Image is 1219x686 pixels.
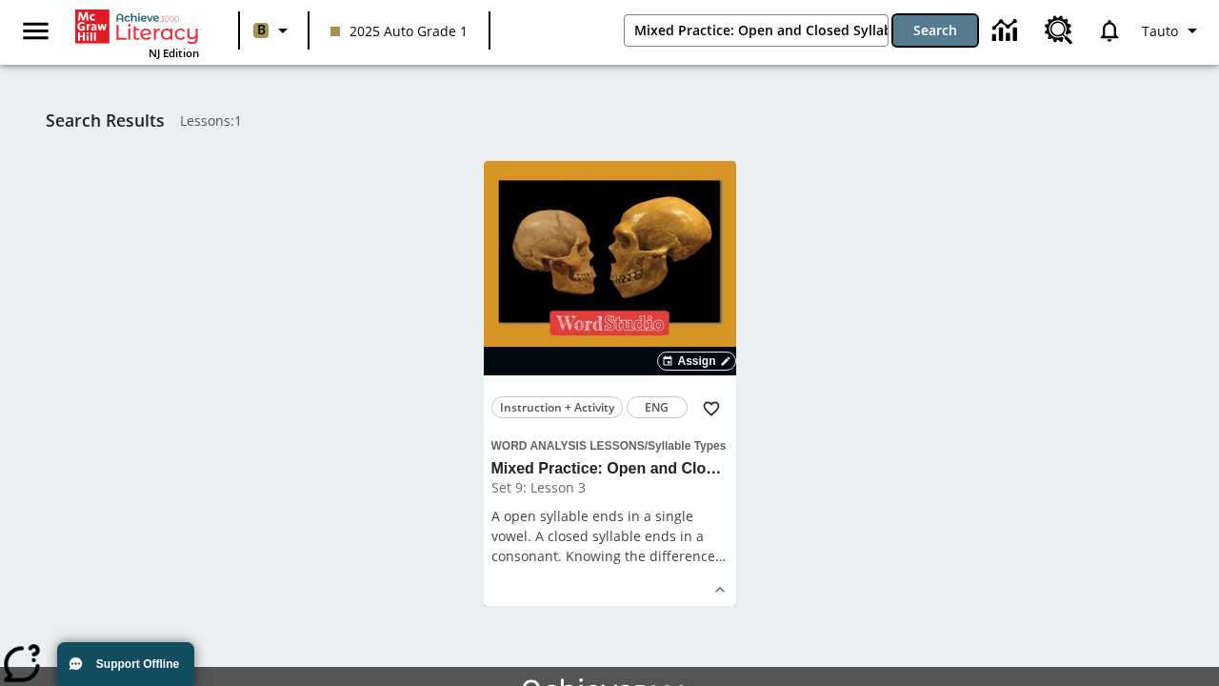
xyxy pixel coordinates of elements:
span: Word Analysis Lessons [491,439,645,453]
a: Notifications [1085,6,1134,55]
div: A open syllable ends in a single vowel. A closed syllable ends in a consonant. Knowing the differenc [491,506,729,566]
span: e [708,547,715,565]
span: 2025 Auto Grade 1 [330,21,468,41]
button: Search [893,15,977,46]
div: Home [75,6,199,60]
span: Syllable Types [648,439,726,453]
a: Resource Center, Will open in new tab [1033,5,1085,56]
button: Boost Class color is light brown. Change class color [246,13,302,48]
span: Support Offline [96,657,179,671]
button: Assign Choose Dates [657,352,735,371]
span: … [715,547,726,565]
button: Profile/Settings [1134,13,1211,48]
span: Topic: Word Analysis Lessons/Syllable Types [491,434,729,455]
span: Instruction + Activity [500,397,614,417]
span: B [257,18,266,42]
button: Instruction + Activity [491,396,623,418]
span: NJ Edition [149,46,199,60]
h1: Search Results [46,111,165,131]
span: / [645,439,648,453]
button: ENG [627,396,688,418]
span: Lessons : 1 [180,111,242,131]
button: Open side menu [8,3,64,59]
div: lesson details [484,161,736,606]
input: search field [625,15,888,46]
span: Assign [677,353,715,370]
a: Data Center [981,5,1033,57]
button: Support Offline [57,642,194,686]
span: ENG [645,397,669,417]
h3: Mixed Practice: Open and Closed Syllables [491,459,729,479]
span: Tauto [1142,21,1178,41]
button: Show Details [706,575,734,604]
button: Add to Favorites [694,392,729,426]
a: Home [75,8,199,46]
